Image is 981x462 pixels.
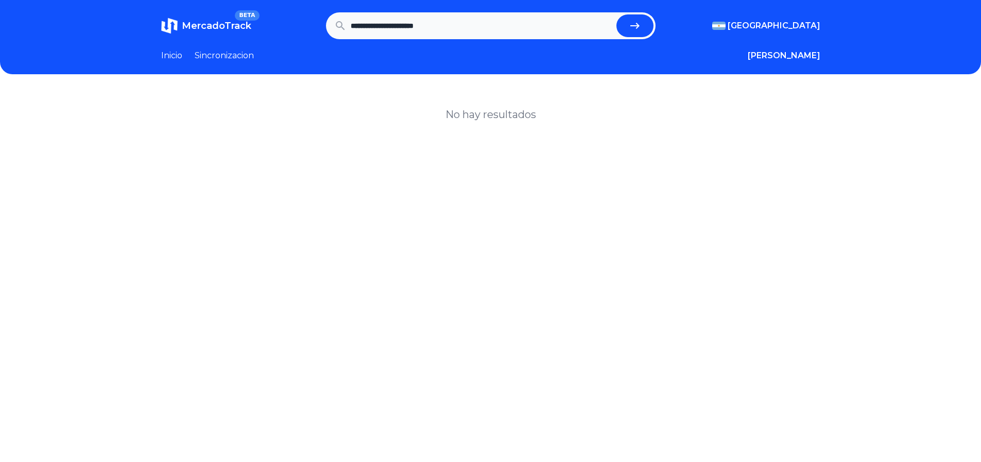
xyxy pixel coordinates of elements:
a: Sincronizacion [195,49,254,62]
img: MercadoTrack [161,18,178,34]
a: Inicio [161,49,182,62]
span: BETA [235,10,259,21]
img: Argentina [712,22,726,30]
h1: No hay resultados [445,107,536,122]
button: [PERSON_NAME] [748,49,820,62]
span: MercadoTrack [182,20,251,31]
a: MercadoTrackBETA [161,18,251,34]
span: [GEOGRAPHIC_DATA] [728,20,820,32]
button: [GEOGRAPHIC_DATA] [712,20,820,32]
